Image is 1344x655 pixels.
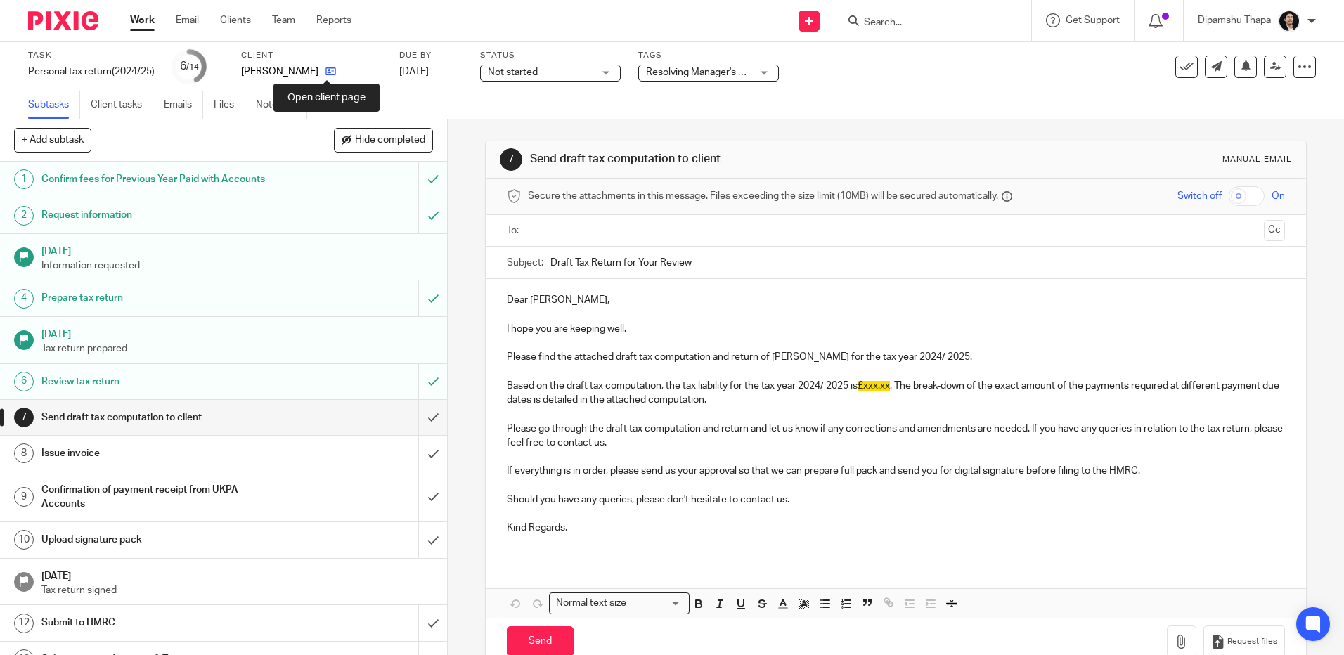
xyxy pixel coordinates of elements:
[28,65,155,79] div: Personal tax return(2024/25)
[316,13,351,27] a: Reports
[41,259,434,273] p: Information requested
[176,13,199,27] a: Email
[399,50,463,61] label: Due by
[858,381,890,391] span: £xxx.xx
[14,487,34,507] div: 9
[507,256,543,270] label: Subject:
[334,128,433,152] button: Hide completed
[214,91,245,119] a: Files
[186,63,199,71] small: /14
[646,67,800,77] span: Resolving Manager's Review Points
[507,322,1284,336] p: I hope you are keeping well.
[28,91,80,119] a: Subtasks
[41,407,283,428] h1: Send draft tax computation to client
[507,493,1284,507] p: Should you have any queries, please don't hesitate to contact us.
[41,169,283,190] h1: Confirm fees for Previous Year Paid with Accounts
[180,58,199,74] div: 6
[14,128,91,152] button: + Add subtask
[1227,636,1277,647] span: Request files
[507,293,1284,307] p: Dear [PERSON_NAME],
[14,530,34,550] div: 10
[507,350,1284,364] p: Please find the attached draft tax computation and return of [PERSON_NAME] for the tax year 2024/...
[41,342,434,356] p: Tax return prepared
[638,50,779,61] label: Tags
[1177,189,1222,203] span: Switch off
[1222,154,1292,165] div: Manual email
[41,612,283,633] h1: Submit to HMRC
[549,592,690,614] div: Search for option
[1272,189,1285,203] span: On
[530,152,926,167] h1: Send draft tax computation to client
[28,11,98,30] img: Pixie
[41,371,283,392] h1: Review tax return
[256,91,307,119] a: Notes (0)
[272,13,295,27] a: Team
[41,324,434,342] h1: [DATE]
[14,169,34,189] div: 1
[41,479,283,515] h1: Confirmation of payment receipt from UKPA Accounts
[14,408,34,427] div: 7
[553,596,629,611] span: Normal text size
[862,17,989,30] input: Search
[28,50,155,61] label: Task
[631,596,681,611] input: Search for option
[14,372,34,391] div: 6
[14,614,34,633] div: 12
[41,583,434,597] p: Tax return signed
[41,241,434,259] h1: [DATE]
[41,443,283,464] h1: Issue invoice
[1264,220,1285,241] button: Cc
[318,91,372,119] a: Audit logs
[399,67,429,77] span: [DATE]
[528,189,998,203] span: Secure the attachments in this message. Files exceeding the size limit (10MB) will be secured aut...
[500,148,522,171] div: 7
[355,135,425,146] span: Hide completed
[241,50,382,61] label: Client
[41,529,283,550] h1: Upload signature pack
[507,223,522,238] label: To:
[507,422,1284,450] p: Please go through the draft tax computation and return and let us know if any corrections and ame...
[220,13,251,27] a: Clients
[130,13,155,27] a: Work
[507,464,1284,478] p: If everything is in order, please send us your approval so that we can prepare full pack and send...
[41,287,283,309] h1: Prepare tax return
[41,566,434,583] h1: [DATE]
[41,205,283,226] h1: Request information
[507,521,1284,535] p: Kind Regards,
[488,67,538,77] span: Not started
[480,50,621,61] label: Status
[1198,13,1271,27] p: Dipamshu Thapa
[507,379,1284,408] p: Based on the draft tax computation, the tax liability for the tax year 2024/ 2025 is . The break-...
[1066,15,1120,25] span: Get Support
[14,443,34,463] div: 8
[91,91,153,119] a: Client tasks
[14,206,34,226] div: 2
[1278,10,1300,32] img: Dipamshu2.jpg
[14,289,34,309] div: 4
[164,91,203,119] a: Emails
[241,65,318,79] p: [PERSON_NAME]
